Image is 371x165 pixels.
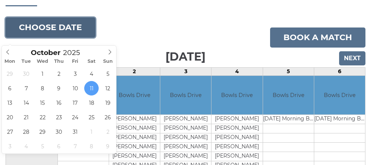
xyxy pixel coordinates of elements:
[51,59,67,64] span: Thu
[84,67,99,81] span: October 4, 2025
[68,110,82,124] span: October 24, 2025
[19,110,33,124] span: October 21, 2025
[19,96,33,110] span: October 14, 2025
[19,124,33,139] span: October 28, 2025
[67,59,83,64] span: Fri
[100,59,116,64] span: Sun
[160,152,211,161] td: [PERSON_NAME]
[263,67,314,75] td: 5
[35,124,50,139] span: October 29, 2025
[160,133,211,143] td: [PERSON_NAME]
[314,115,365,124] td: [DATE] Morning Bowls Club
[35,139,50,153] span: November 5, 2025
[52,81,66,96] span: October 9, 2025
[101,139,115,153] span: November 9, 2025
[2,59,18,64] span: Mon
[3,81,17,96] span: October 6, 2025
[31,49,60,56] span: Scroll to increment
[84,110,99,124] span: October 25, 2025
[3,96,17,110] span: October 13, 2025
[52,139,66,153] span: November 6, 2025
[270,27,365,48] a: Book a match
[6,17,95,38] button: Choose date
[160,115,211,124] td: [PERSON_NAME]
[3,110,17,124] span: October 20, 2025
[35,67,50,81] span: October 1, 2025
[160,76,211,115] td: Bowls Drive
[211,115,262,124] td: [PERSON_NAME]
[68,81,82,96] span: October 10, 2025
[109,76,160,115] td: Bowls Drive
[160,124,211,133] td: [PERSON_NAME]
[314,76,365,115] td: Bowls Drive
[101,67,115,81] span: October 5, 2025
[52,67,66,81] span: October 2, 2025
[263,76,314,115] td: Bowls Drive
[84,139,99,153] span: November 8, 2025
[19,67,33,81] span: September 30, 2025
[68,124,82,139] span: October 31, 2025
[101,124,115,139] span: November 2, 2025
[109,133,160,143] td: [PERSON_NAME]
[160,143,211,152] td: [PERSON_NAME]
[60,48,89,57] input: Scroll to increment
[3,124,17,139] span: October 27, 2025
[101,81,115,96] span: October 12, 2025
[339,51,365,65] input: Next
[84,124,99,139] span: November 1, 2025
[211,133,262,143] td: [PERSON_NAME]
[211,152,262,161] td: [PERSON_NAME]
[68,96,82,110] span: October 17, 2025
[211,143,262,152] td: [PERSON_NAME]
[52,124,66,139] span: October 30, 2025
[160,67,211,75] td: 3
[101,96,115,110] span: October 19, 2025
[84,81,99,96] span: October 11, 2025
[109,124,160,133] td: [PERSON_NAME]
[35,81,50,96] span: October 8, 2025
[3,139,17,153] span: November 3, 2025
[109,143,160,152] td: [PERSON_NAME]
[68,139,82,153] span: November 7, 2025
[263,115,314,124] td: [DATE] Morning Bowls Club
[35,96,50,110] span: October 15, 2025
[83,59,100,64] span: Sat
[211,124,262,133] td: [PERSON_NAME]
[109,67,160,75] td: 2
[101,110,115,124] span: October 26, 2025
[314,67,365,75] td: 6
[35,59,51,64] span: Wed
[3,67,17,81] span: September 29, 2025
[68,67,82,81] span: October 3, 2025
[19,81,33,96] span: October 7, 2025
[211,76,262,115] td: Bowls Drive
[52,96,66,110] span: October 16, 2025
[35,110,50,124] span: October 22, 2025
[109,115,160,124] td: [PERSON_NAME]
[109,152,160,161] td: [PERSON_NAME]
[18,59,35,64] span: Tue
[211,67,263,75] td: 4
[19,139,33,153] span: November 4, 2025
[52,110,66,124] span: October 23, 2025
[84,96,99,110] span: October 18, 2025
